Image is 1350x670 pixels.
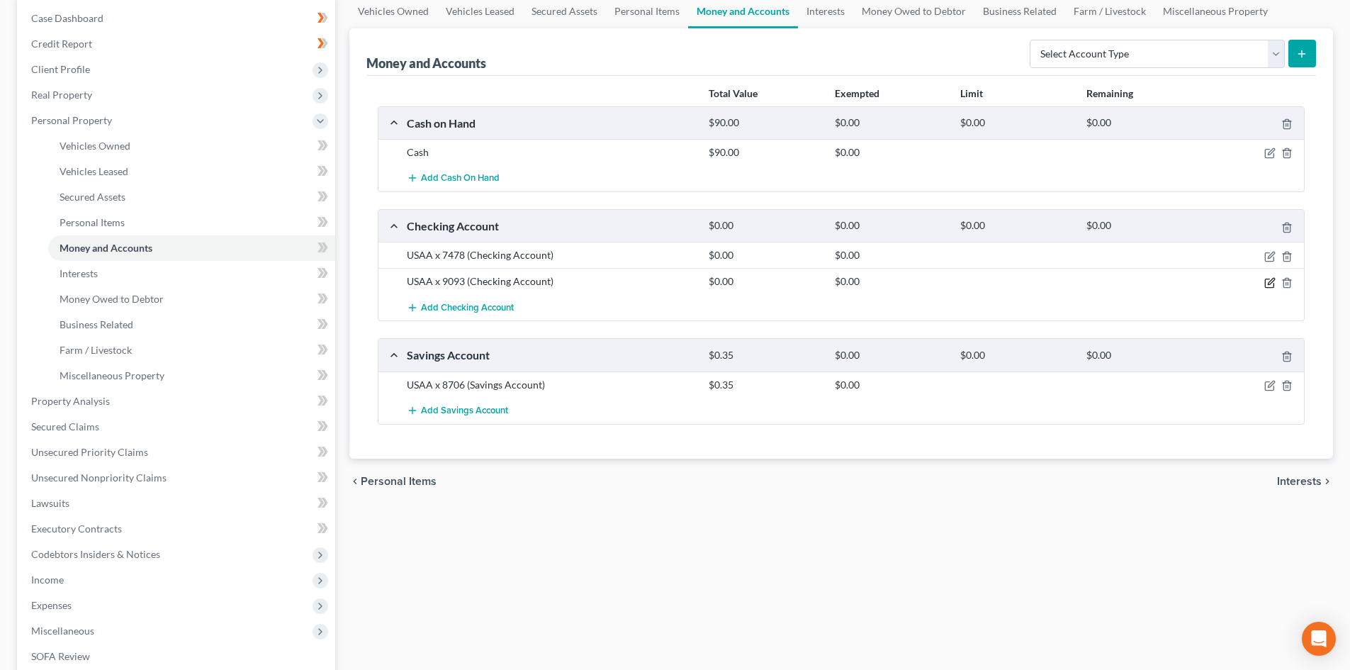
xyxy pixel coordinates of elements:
a: Unsecured Priority Claims [20,440,335,465]
strong: Limit [960,87,983,99]
a: Money Owed to Debtor [48,286,335,312]
a: Executory Contracts [20,516,335,542]
div: Checking Account [400,218,702,233]
div: $0.00 [828,378,953,392]
a: Vehicles Owned [48,133,335,159]
div: $0.00 [953,349,1079,362]
span: Money and Accounts [60,242,152,254]
span: Money Owed to Debtor [60,293,164,305]
a: Personal Items [48,210,335,235]
span: SOFA Review [31,650,90,662]
strong: Total Value [709,87,758,99]
div: $0.00 [828,219,953,233]
span: Income [31,574,64,586]
div: Savings Account [400,347,702,362]
a: Money and Accounts [48,235,335,261]
div: $0.00 [702,219,827,233]
span: Miscellaneous Property [60,369,164,381]
span: Interests [1277,476,1322,487]
button: Add Savings Account [407,398,508,424]
div: $0.00 [828,145,953,160]
a: Farm / Livestock [48,337,335,363]
span: Executory Contracts [31,523,122,535]
div: $0.00 [702,248,827,262]
div: USAA x 7478 (Checking Account) [400,248,702,262]
a: Unsecured Nonpriority Claims [20,465,335,491]
div: $0.35 [702,378,827,392]
div: $0.00 [1079,349,1205,362]
button: Interests chevron_right [1277,476,1333,487]
a: Interests [48,261,335,286]
span: Personal Items [60,216,125,228]
div: $0.00 [953,116,1079,130]
a: Case Dashboard [20,6,335,31]
a: Miscellaneous Property [48,363,335,389]
div: Cash [400,145,702,160]
span: Expenses [31,599,72,611]
div: USAA x 8706 (Savings Account) [400,378,702,392]
span: Miscellaneous [31,625,94,637]
span: Credit Report [31,38,92,50]
span: Add Cash on Hand [421,173,500,184]
a: Credit Report [20,31,335,57]
span: Secured Claims [31,420,99,432]
a: Lawsuits [20,491,335,516]
span: Farm / Livestock [60,344,132,356]
div: $0.00 [828,349,953,362]
div: Money and Accounts [366,55,486,72]
button: Add Cash on Hand [407,165,500,191]
div: $0.00 [828,248,953,262]
div: $0.00 [1079,219,1205,233]
span: Vehicles Owned [60,140,130,152]
span: Real Property [31,89,92,101]
div: $0.35 [702,349,827,362]
span: Client Profile [31,63,90,75]
span: Add Checking Account [421,302,514,313]
span: Lawsuits [31,497,69,509]
span: Business Related [60,318,133,330]
span: Interests [60,267,98,279]
div: Cash on Hand [400,116,702,130]
span: Personal Property [31,114,112,126]
i: chevron_left [349,476,361,487]
strong: Exempted [835,87,879,99]
span: Add Savings Account [421,405,508,416]
a: Secured Assets [48,184,335,210]
span: Personal Items [361,476,437,487]
div: $0.00 [953,219,1079,233]
div: $90.00 [702,116,827,130]
a: SOFA Review [20,644,335,669]
div: $0.00 [828,116,953,130]
button: Add Checking Account [407,294,514,320]
div: USAA x 9093 (Checking Account) [400,274,702,289]
span: Unsecured Nonpriority Claims [31,471,167,484]
span: Secured Assets [60,191,125,203]
a: Vehicles Leased [48,159,335,184]
span: Vehicles Leased [60,165,128,177]
div: $0.00 [702,274,827,289]
a: Property Analysis [20,389,335,414]
span: Codebtors Insiders & Notices [31,548,160,560]
div: $90.00 [702,145,827,160]
button: chevron_left Personal Items [349,476,437,487]
div: $0.00 [1079,116,1205,130]
a: Business Related [48,312,335,337]
a: Secured Claims [20,414,335,440]
span: Unsecured Priority Claims [31,446,148,458]
strong: Remaining [1086,87,1133,99]
i: chevron_right [1322,476,1333,487]
span: Case Dashboard [31,12,103,24]
span: Property Analysis [31,395,110,407]
div: Open Intercom Messenger [1302,622,1336,656]
div: $0.00 [828,274,953,289]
